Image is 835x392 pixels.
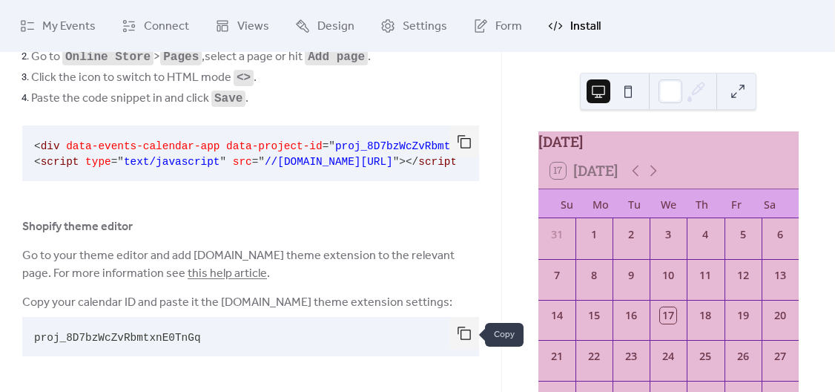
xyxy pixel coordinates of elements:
div: Sa [753,189,787,219]
span: script [418,156,457,168]
span: //[DOMAIN_NAME][URL] [265,156,393,168]
div: 9 [623,267,639,284]
span: Install [570,18,601,36]
span: = [111,156,118,168]
span: < [34,156,41,168]
div: We [651,189,685,219]
span: Go to > , select a page or hit . [31,48,371,66]
span: data-project-id [226,140,323,152]
a: Form [462,6,533,46]
div: 8 [586,267,602,284]
span: = [252,156,259,168]
a: My Events [9,6,107,46]
div: 22 [586,348,602,365]
div: 23 [623,348,639,365]
div: Tu [618,189,652,219]
div: [DATE] [538,131,799,153]
div: 20 [772,307,788,324]
div: 13 [772,267,788,284]
a: this help article [188,262,267,285]
span: " [258,156,265,168]
div: 31 [549,226,565,243]
span: Settings [403,18,447,36]
span: < [34,140,41,152]
div: 4 [698,226,714,243]
div: 12 [735,267,751,284]
span: Form [495,18,522,36]
div: 6 [772,226,788,243]
span: data-events-calendar-app [66,140,220,152]
div: 10 [660,267,676,284]
div: 3 [660,226,676,243]
span: " [329,140,335,152]
div: 11 [698,267,714,284]
span: Click the icon to switch to HTML mode . [31,69,257,87]
div: Mo [584,189,618,219]
div: 26 [735,348,751,365]
code: Pages [163,50,199,64]
span: " [220,156,226,168]
a: Install [537,6,612,46]
a: Design [284,6,366,46]
code: <> [237,71,251,85]
div: Fr [719,189,753,219]
span: Shopify theme editor [22,218,133,236]
div: 18 [698,307,714,324]
span: " [393,156,400,168]
span: My Events [42,18,96,36]
span: Copy your calendar ID and paste it the [DOMAIN_NAME] theme extension settings: [22,294,452,312]
span: Views [237,18,269,36]
span: Go to your theme editor and add [DOMAIN_NAME] theme extension to the relevant page. For more info... [22,247,479,283]
span: Connect [144,18,189,36]
span: Paste the code snippet in and click . [31,90,248,108]
span: text/javascript [124,156,220,168]
span: div [41,140,60,152]
div: 14 [549,307,565,324]
div: 16 [623,307,639,324]
code: Add page [308,50,365,64]
div: 5 [735,226,751,243]
span: script [41,156,79,168]
span: = [323,140,329,152]
div: 2 [623,226,639,243]
span: Design [317,18,354,36]
span: type [85,156,111,168]
div: 15 [586,307,602,324]
div: 1 [586,226,602,243]
a: Views [204,6,280,46]
span: src [233,156,252,168]
div: 24 [660,348,676,365]
div: Th [685,189,719,219]
div: 7 [549,267,565,284]
a: Settings [369,6,458,46]
span: </ [406,156,418,168]
code: Online Store [65,50,151,64]
div: 25 [698,348,714,365]
div: 21 [549,348,565,365]
span: > [399,156,406,168]
div: Su [550,189,584,219]
span: " [117,156,124,168]
div: 27 [772,348,788,365]
span: proj_8D7bzWcZvRbmtxnE0TnGq [335,140,502,152]
div: 19 [735,307,751,324]
span: proj_8D7bzWcZvRbmtxnE0TnGq [34,332,201,344]
code: Save [214,92,242,105]
div: 17 [660,307,676,324]
span: Copy [485,323,524,347]
a: Connect [110,6,200,46]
